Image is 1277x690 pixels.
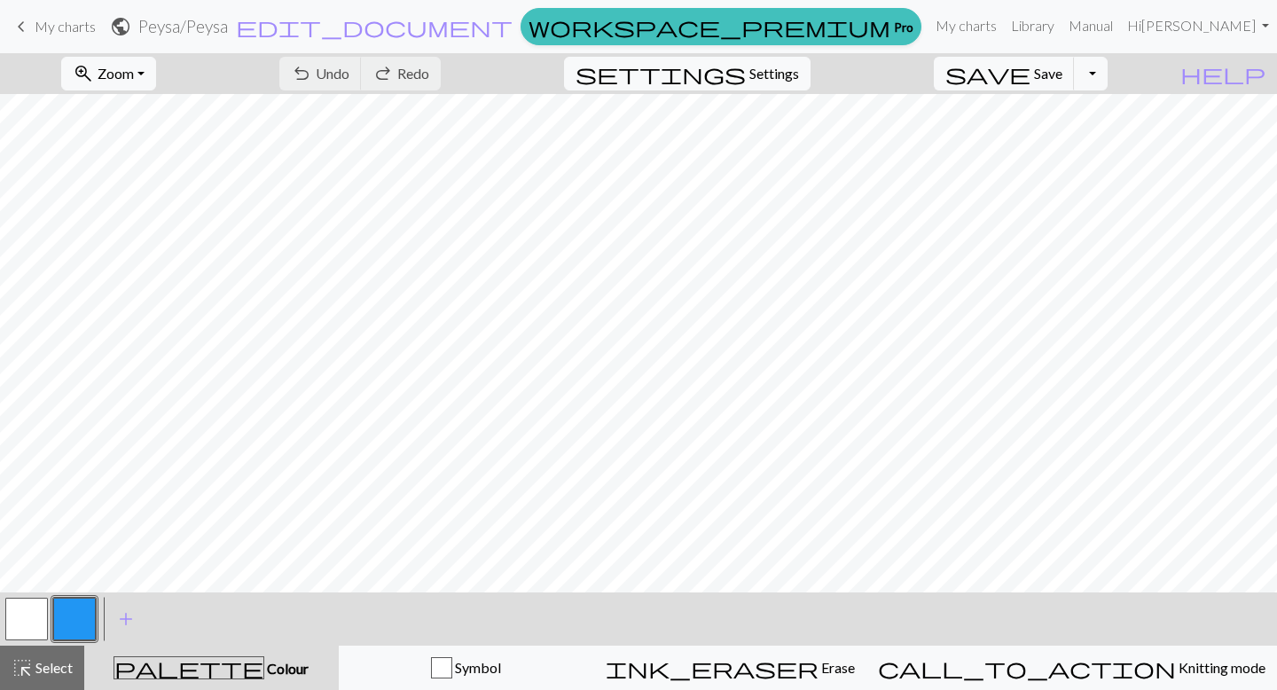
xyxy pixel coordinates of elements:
[878,655,1176,680] span: call_to_action
[564,57,811,90] button: SettingsSettings
[11,14,32,39] span: keyboard_arrow_left
[1176,659,1265,676] span: Knitting mode
[452,659,501,676] span: Symbol
[749,63,799,84] span: Settings
[61,57,156,90] button: Zoom
[521,8,921,45] a: Pro
[1062,8,1120,43] a: Manual
[110,14,131,39] span: public
[1004,8,1062,43] a: Library
[73,61,94,86] span: zoom_in
[12,655,33,680] span: highlight_alt
[264,660,309,677] span: Colour
[114,655,263,680] span: palette
[606,655,819,680] span: ink_eraser
[576,61,746,86] span: settings
[33,659,73,676] span: Select
[594,646,866,690] button: Erase
[1180,61,1265,86] span: help
[576,63,746,84] i: Settings
[138,16,228,36] h2: Peysa / Peysa
[339,646,594,690] button: Symbol
[928,8,1004,43] a: My charts
[529,14,890,39] span: workspace_premium
[819,659,855,676] span: Erase
[84,646,339,690] button: Colour
[35,18,96,35] span: My charts
[11,12,96,42] a: My charts
[945,61,1030,86] span: save
[866,646,1277,690] button: Knitting mode
[1120,8,1276,43] a: Hi[PERSON_NAME]
[934,57,1075,90] button: Save
[1034,65,1062,82] span: Save
[236,14,513,39] span: edit_document
[98,65,134,82] span: Zoom
[115,607,137,631] span: add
